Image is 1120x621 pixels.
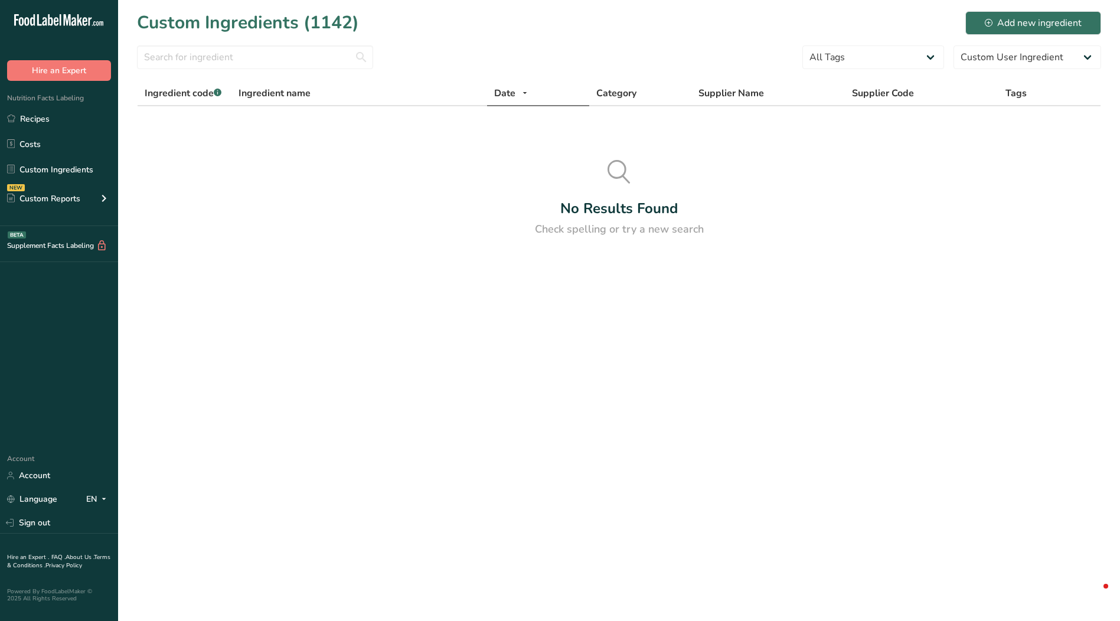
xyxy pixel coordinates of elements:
span: Supplier Code [852,86,914,100]
a: FAQ . [51,553,66,561]
div: EN [86,492,111,506]
button: Add new ingredient [965,11,1101,35]
a: Privacy Policy [45,561,82,570]
span: Tags [1005,86,1027,100]
a: Hire an Expert . [7,553,49,561]
div: BETA [8,231,26,238]
input: Search for ingredient [137,45,373,69]
span: Ingredient name [239,86,311,100]
a: About Us . [66,553,94,561]
a: Language [7,489,57,509]
div: No Results Found [560,198,678,219]
button: Hire an Expert [7,60,111,81]
div: Powered By FoodLabelMaker © 2025 All Rights Reserved [7,588,111,602]
span: Category [596,86,636,100]
h1: Custom Ingredients (1142) [137,9,359,36]
span: Supplier Name [698,86,764,100]
a: Terms & Conditions . [7,553,110,570]
iframe: Intercom live chat [1080,581,1108,609]
span: Date [494,86,515,100]
span: Ingredient code [145,87,221,100]
div: Check spelling or try a new search [535,221,704,237]
div: Add new ingredient [985,16,1082,30]
div: NEW [7,184,25,191]
div: Custom Reports [7,192,80,205]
